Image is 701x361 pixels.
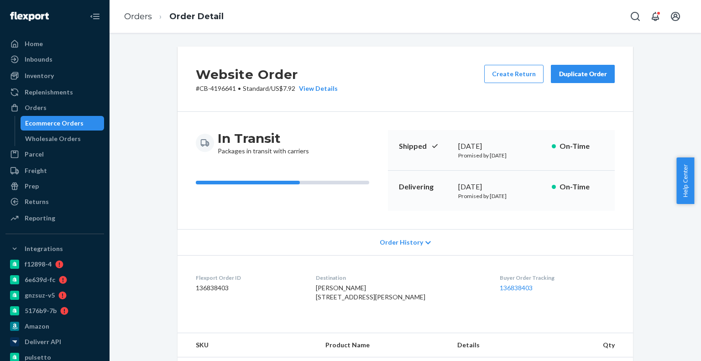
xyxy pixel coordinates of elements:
a: Deliverr API [5,335,104,349]
div: Replenishments [25,88,73,97]
dt: Destination [316,274,486,282]
a: Wholesale Orders [21,131,105,146]
button: Close Navigation [86,7,104,26]
a: 6e639d-fc [5,272,104,287]
div: Duplicate Order [559,69,607,78]
a: Home [5,37,104,51]
div: Deliverr API [25,337,61,346]
button: Open Search Box [626,7,644,26]
div: Parcel [25,150,44,159]
a: Replenishments [5,85,104,99]
div: 6e639d-fc [25,275,55,284]
img: Flexport logo [10,12,49,21]
a: Order Detail [169,11,224,21]
button: Open notifications [646,7,664,26]
a: Inbounds [5,52,104,67]
div: Integrations [25,244,63,253]
a: Inventory [5,68,104,83]
div: Ecommerce Orders [25,119,84,128]
div: [DATE] [458,141,544,152]
p: Promised by [DATE] [458,192,544,200]
div: Orders [25,103,47,112]
a: Reporting [5,211,104,225]
a: 5176b9-7b [5,303,104,318]
div: Inbounds [25,55,52,64]
ol: breadcrumbs [117,3,231,30]
a: Prep [5,179,104,194]
p: On-Time [560,141,604,152]
div: Returns [25,197,49,206]
p: Delivering [399,182,451,192]
dt: Buyer Order Tracking [500,274,615,282]
th: Qty [550,333,633,357]
p: Shipped [399,141,451,152]
a: Ecommerce Orders [21,116,105,131]
div: Inventory [25,71,54,80]
div: Home [25,39,43,48]
div: gnzsuz-v5 [25,291,55,300]
span: Standard [243,84,269,92]
div: [DATE] [458,182,544,192]
button: Integrations [5,241,104,256]
button: Duplicate Order [551,65,615,83]
div: Wholesale Orders [25,134,81,143]
button: Create Return [484,65,544,83]
p: On-Time [560,182,604,192]
th: SKU [178,333,318,357]
div: Reporting [25,214,55,223]
a: Freight [5,163,104,178]
button: Help Center [676,157,694,204]
h2: Website Order [196,65,338,84]
div: Packages in transit with carriers [218,130,309,156]
a: Orders [5,100,104,115]
button: View Details [295,84,338,93]
div: Freight [25,166,47,175]
div: f12898-4 [25,260,52,269]
h3: In Transit [218,130,309,146]
dd: 136838403 [196,283,301,293]
span: Order History [380,238,423,247]
a: Parcel [5,147,104,162]
p: Promised by [DATE] [458,152,544,159]
a: gnzsuz-v5 [5,288,104,303]
a: Amazon [5,319,104,334]
th: Product Name [318,333,450,357]
div: Amazon [25,322,49,331]
div: 5176b9-7b [25,306,57,315]
th: Details [450,333,550,357]
div: Prep [25,182,39,191]
a: Returns [5,194,104,209]
dt: Flexport Order ID [196,274,301,282]
span: • [238,84,241,92]
span: [PERSON_NAME] [STREET_ADDRESS][PERSON_NAME] [316,284,425,301]
a: Orders [124,11,152,21]
p: # CB-4196641 / US$7.92 [196,84,338,93]
a: f12898-4 [5,257,104,272]
button: Open account menu [666,7,685,26]
a: 136838403 [500,284,533,292]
